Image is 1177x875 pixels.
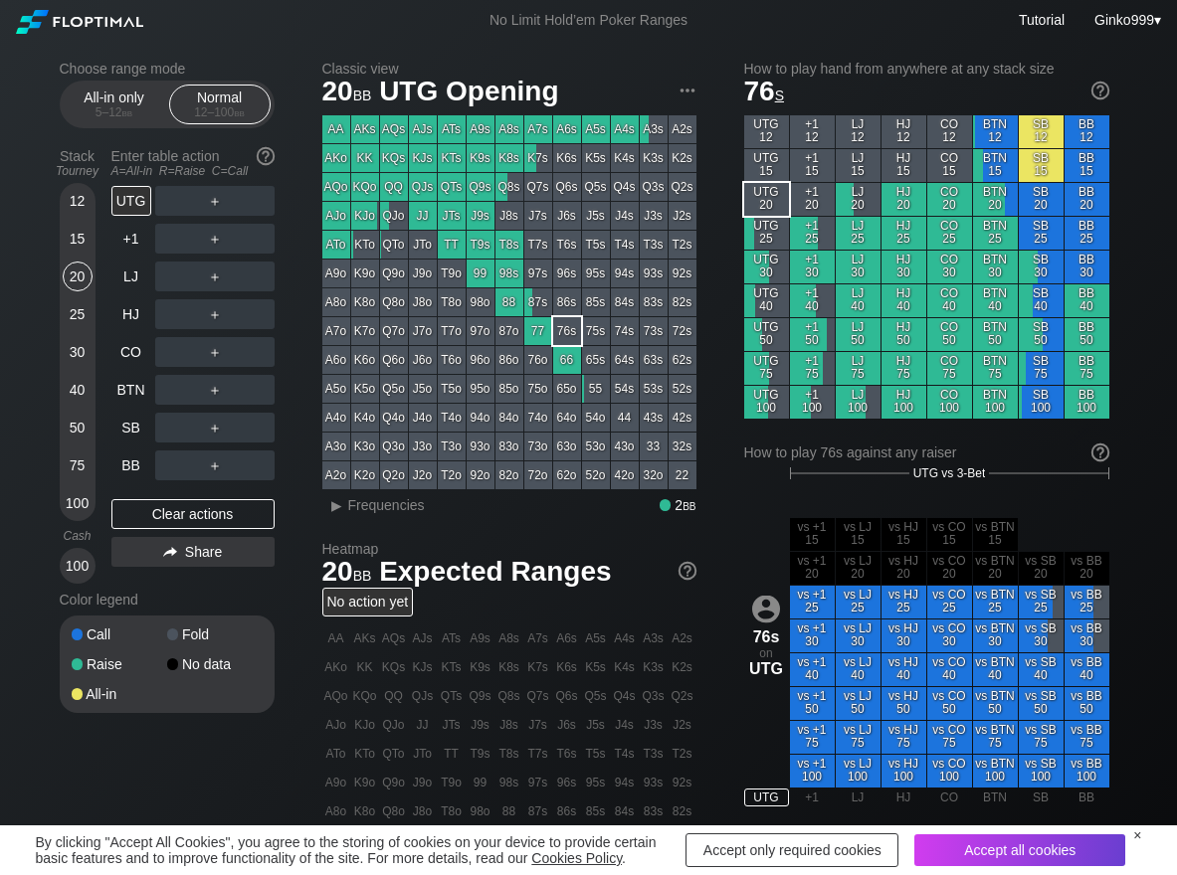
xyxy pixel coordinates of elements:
[155,262,275,291] div: ＋
[1019,386,1064,419] div: SB 100
[582,260,610,287] div: 95s
[973,115,1018,148] div: BTN 12
[438,404,466,432] div: T4o
[752,595,780,622] img: icon-avatar.b40e07d9.svg
[582,144,610,172] div: K5s
[111,186,151,216] div: UTG
[351,461,379,489] div: K2o
[467,231,494,259] div: T9s
[1065,217,1109,250] div: BB 25
[353,83,372,104] span: bb
[686,833,898,867] div: Accept only required cookies
[63,551,93,581] div: 100
[611,375,639,403] div: 54s
[111,413,151,442] div: SB
[836,149,881,182] div: LJ 15
[553,317,581,345] div: 76s
[495,144,523,172] div: K8s
[467,461,494,489] div: 92o
[1019,149,1064,182] div: SB 15
[582,433,610,460] div: 53o
[495,433,523,460] div: 83o
[155,224,275,254] div: ＋
[790,251,835,283] div: +1 30
[582,346,610,374] div: 65s
[380,461,408,489] div: Q2o
[927,183,972,216] div: CO 20
[611,115,639,143] div: A4s
[611,144,639,172] div: K4s
[744,183,789,216] div: UTG 20
[669,115,696,143] div: A2s
[744,318,789,351] div: UTG 50
[553,346,581,374] div: 66
[351,404,379,432] div: K4o
[744,217,789,250] div: UTG 25
[72,627,167,641] div: Call
[611,202,639,230] div: J4s
[524,288,552,316] div: 87s
[111,299,151,329] div: HJ
[178,105,262,119] div: 12 – 100
[155,413,275,442] div: ＋
[640,231,668,259] div: T3s
[1065,251,1109,283] div: BB 30
[409,433,437,460] div: J3o
[467,202,494,230] div: J9s
[553,375,581,403] div: 65o
[351,317,379,345] div: K7o
[409,404,437,432] div: J4o
[744,76,785,106] span: 76
[438,346,466,374] div: T6o
[495,375,523,403] div: 85o
[1019,318,1064,351] div: SB 50
[438,375,466,403] div: T5o
[155,337,275,367] div: ＋
[380,202,408,230] div: QJo
[380,231,408,259] div: QTo
[1019,183,1064,216] div: SB 20
[69,86,160,123] div: All-in only
[351,346,379,374] div: K6o
[460,12,717,33] div: No Limit Hold’em Poker Ranges
[553,288,581,316] div: 86s
[1065,352,1109,385] div: BB 75
[669,260,696,287] div: 92s
[973,183,1018,216] div: BTN 20
[973,149,1018,182] div: BTN 15
[1065,149,1109,182] div: BB 15
[438,202,466,230] div: JTs
[582,375,610,403] div: 55
[111,140,275,186] div: Enter table action
[836,284,881,317] div: LJ 40
[927,149,972,182] div: CO 15
[63,413,93,442] div: 50
[973,352,1018,385] div: BTN 75
[677,560,698,582] img: help.32db89a4.svg
[669,202,696,230] div: J2s
[467,404,494,432] div: 94o
[790,115,835,148] div: +1 12
[376,77,561,109] span: UTG Opening
[669,346,696,374] div: 62s
[882,149,926,182] div: HJ 15
[322,375,350,403] div: A5o
[351,375,379,403] div: K5o
[63,262,93,291] div: 20
[495,173,523,201] div: Q8s
[438,173,466,201] div: QTs
[1019,251,1064,283] div: SB 30
[553,144,581,172] div: K6s
[380,317,408,345] div: Q7o
[1019,217,1064,250] div: SB 25
[640,260,668,287] div: 93s
[495,260,523,287] div: 98s
[882,251,926,283] div: HJ 30
[1089,441,1111,463] img: help.32db89a4.svg
[582,115,610,143] div: A5s
[63,375,93,405] div: 40
[524,317,552,345] div: 77
[669,433,696,460] div: 32s
[1094,12,1154,28] span: Ginko999
[163,547,177,558] img: share.864f2f62.svg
